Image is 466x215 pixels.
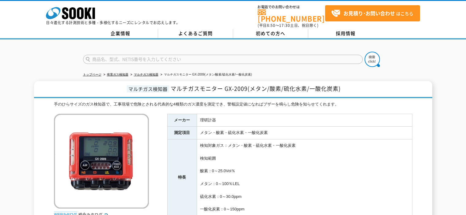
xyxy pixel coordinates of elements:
span: マルチガス検知器 [127,85,169,92]
a: 採用情報 [308,29,383,38]
span: マルチガスモニター GX-2009(メタン/酸素/硫化水素/一酸化炭素) [171,84,341,93]
a: [PHONE_NUMBER] [258,9,325,22]
td: メタン・酸素・硫化水素・一酸化炭素 [197,127,412,139]
a: お見積り･お問い合わせはこちら [325,5,420,21]
a: 有害ガス検知器 [107,73,128,76]
li: マルチガスモニター GX-2009(メタン/酸素/硫化水素/一酸化炭素) [159,72,252,78]
span: お電話でのお問い合わせは [258,5,325,9]
a: 初めての方へ [233,29,308,38]
a: 企業情報 [83,29,158,38]
img: マルチガスモニター GX-2009(メタン/酸素/硫化水素/一酸化炭素) [54,114,149,209]
input: 商品名、型式、NETIS番号を入力してください [83,55,363,64]
th: 測定項目 [167,127,197,139]
a: マルチガス検知器 [134,73,158,76]
span: 初めての方へ [256,30,285,37]
span: はこちら [331,9,413,18]
span: (平日 ～ 土日、祝日除く) [258,23,318,28]
div: 手のひらサイズのガス検知器で、工事現場で危険とされる代表的な4種類のガス濃度を測定でき、警報設定値になればブザーを鳴らし危険を知らせてくれます。 [54,101,412,108]
a: よくあるご質問 [158,29,233,38]
th: メーカー [167,114,197,127]
strong: お見積り･お問い合わせ [343,9,395,17]
span: 8:50 [267,23,275,28]
a: トップページ [83,73,101,76]
img: btn_search.png [365,52,380,67]
td: 理研計器 [197,114,412,127]
span: 17:30 [279,23,290,28]
p: 日々進化する計測技術と多種・多様化するニーズにレンタルでお応えします。 [46,21,180,24]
